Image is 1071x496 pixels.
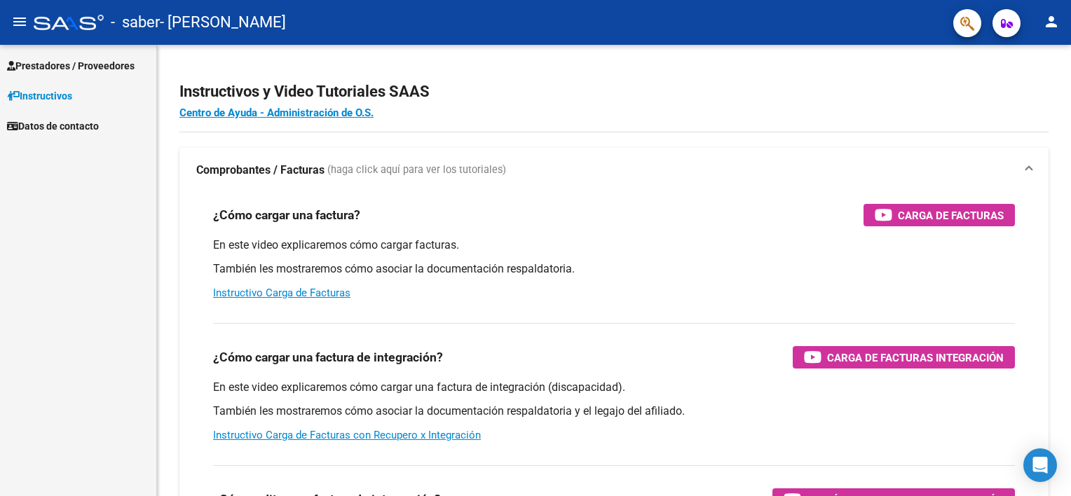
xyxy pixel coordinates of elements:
button: Carga de Facturas [864,204,1015,226]
strong: Comprobantes / Facturas [196,163,325,178]
div: Open Intercom Messenger [1023,448,1057,482]
p: También les mostraremos cómo asociar la documentación respaldatoria. [213,261,1015,277]
p: También les mostraremos cómo asociar la documentación respaldatoria y el legajo del afiliado. [213,404,1015,419]
h3: ¿Cómo cargar una factura de integración? [213,347,443,367]
span: Prestadores / Proveedores [7,58,135,74]
a: Instructivo Carga de Facturas con Recupero x Integración [213,429,481,441]
span: - saber [111,7,160,38]
span: Carga de Facturas [898,207,1004,224]
a: Instructivo Carga de Facturas [213,287,350,299]
span: - [PERSON_NAME] [160,7,286,38]
span: Carga de Facturas Integración [827,349,1004,366]
button: Carga de Facturas Integración [793,346,1015,368]
p: En este video explicaremos cómo cargar una factura de integración (discapacidad). [213,380,1015,395]
mat-icon: person [1043,13,1060,30]
p: En este video explicaremos cómo cargar facturas. [213,237,1015,253]
mat-expansion-panel-header: Comprobantes / Facturas (haga click aquí para ver los tutoriales) [179,148,1049,193]
span: (haga click aquí para ver los tutoriales) [327,163,506,178]
h2: Instructivos y Video Tutoriales SAAS [179,78,1049,105]
a: Centro de Ayuda - Administración de O.S. [179,106,374,119]
span: Instructivos [7,88,72,104]
h3: ¿Cómo cargar una factura? [213,205,360,225]
mat-icon: menu [11,13,28,30]
span: Datos de contacto [7,118,99,134]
